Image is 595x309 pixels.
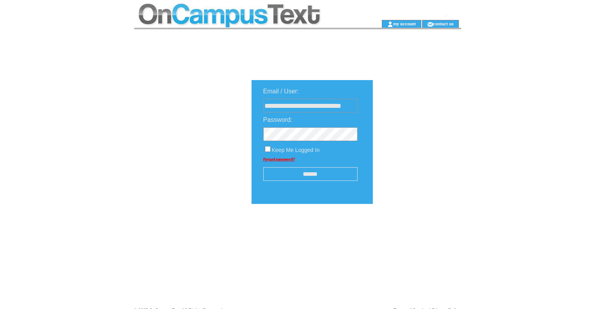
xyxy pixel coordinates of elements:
a: contact us [433,21,454,26]
span: Password: [263,116,293,123]
img: contact_us_icon.gif [427,21,433,27]
a: Forgot password? [263,157,295,161]
img: transparent.png [395,223,435,233]
span: Keep Me Logged In [272,147,320,153]
a: my account [393,21,416,26]
span: Email / User: [263,88,299,95]
img: account_icon.gif [387,21,393,27]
